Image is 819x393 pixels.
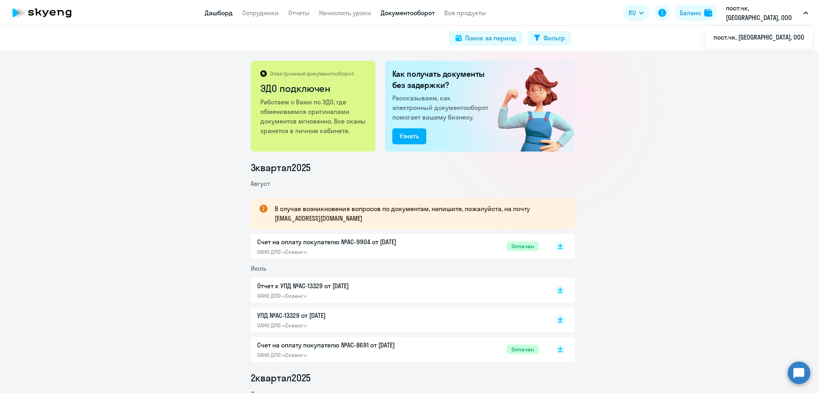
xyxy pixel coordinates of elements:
[722,3,812,22] button: пост.чк, [GEOGRAPHIC_DATA], ООО
[527,31,571,46] button: Фильтр
[288,9,310,17] a: Отчеты
[465,33,516,43] div: Поиск за период
[205,9,233,17] a: Дашборд
[242,9,279,17] a: Сотрудники
[260,97,367,136] p: Работаем с Вами по ЭДО, где обмениваемся оригиналами документов мгновенно. Все сканы хранятся в л...
[444,9,486,17] a: Все продукты
[449,31,523,46] button: Поиск за период
[257,281,539,299] a: Отчет к УПД №AC-13329 от [DATE]ОАНО ДПО «Скаенг»
[251,180,270,188] span: Август
[251,264,266,272] span: Июль
[257,340,539,359] a: Счет на оплату покупателю №AC-8691 от [DATE]ОАНО ДПО «Скаенг»Оплачен
[257,311,425,320] p: УПД №AC-13329 от [DATE]
[260,82,367,95] h2: ЭДО подключен
[392,68,491,91] h2: Как получать документы без задержки?
[680,8,701,18] div: Баланс
[251,371,575,384] li: 2 квартал 2025
[400,131,419,141] div: Узнать
[270,70,354,77] p: Электронный документооборот
[485,61,575,152] img: connected
[704,9,712,17] img: balance
[257,237,539,255] a: Счет на оплату покупателю №AC-9904 от [DATE]ОАНО ДПО «Скаенг»Оплачен
[675,5,717,21] button: Балансbalance
[257,351,425,359] p: ОАНО ДПО «Скаенг»
[257,322,425,329] p: ОАНО ДПО «Скаенг»
[623,5,649,21] button: RU
[392,128,426,144] button: Узнать
[257,292,425,299] p: ОАНО ДПО «Скаенг»
[726,3,800,22] p: пост.чк, [GEOGRAPHIC_DATA], ООО
[257,281,425,291] p: Отчет к УПД №AC-13329 от [DATE]
[257,237,425,247] p: Счет на оплату покупателю №AC-9904 от [DATE]
[251,161,575,174] li: 3 квартал 2025
[319,9,371,17] a: Начислить уроки
[257,248,425,255] p: ОАНО ДПО «Скаенг»
[507,241,539,251] span: Оплачен
[381,9,435,17] a: Документооборот
[275,204,560,223] p: В случае возникновения вопросов по документам, напишите, пожалуйста, на почту [EMAIL_ADDRESS][DOM...
[507,345,539,354] span: Оплачен
[257,340,425,350] p: Счет на оплату покупателю №AC-8691 от [DATE]
[705,26,812,49] ul: RU
[543,33,565,43] div: Фильтр
[392,93,491,122] p: Рассказываем, как электронный документооборот помогает вашему бизнесу.
[257,311,539,329] a: УПД №AC-13329 от [DATE]ОАНО ДПО «Скаенг»
[629,8,636,18] span: RU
